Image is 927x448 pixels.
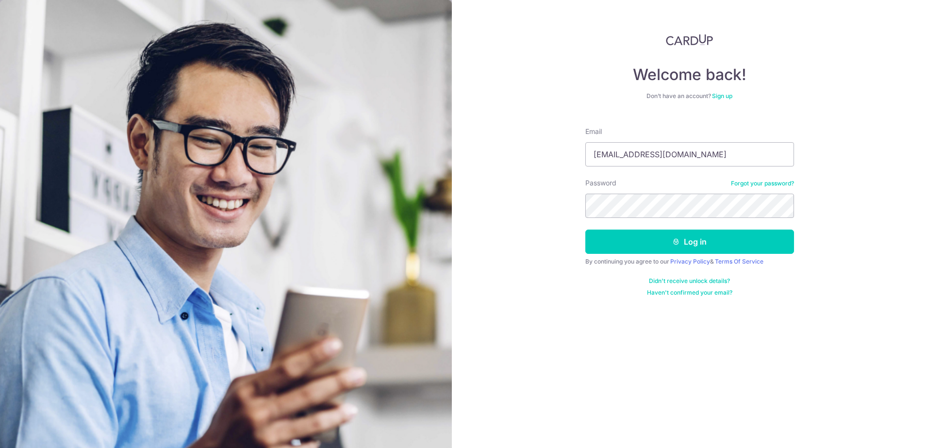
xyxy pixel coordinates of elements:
div: By continuing you agree to our & [585,258,794,265]
img: CardUp Logo [666,34,713,46]
a: Privacy Policy [670,258,710,265]
input: Enter your Email [585,142,794,166]
a: Forgot your password? [731,180,794,187]
a: Sign up [712,92,732,100]
label: Password [585,178,616,188]
a: Haven't confirmed your email? [647,289,732,297]
label: Email [585,127,602,136]
a: Terms Of Service [715,258,763,265]
a: Didn't receive unlock details? [649,277,730,285]
button: Log in [585,230,794,254]
h4: Welcome back! [585,65,794,84]
div: Don’t have an account? [585,92,794,100]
